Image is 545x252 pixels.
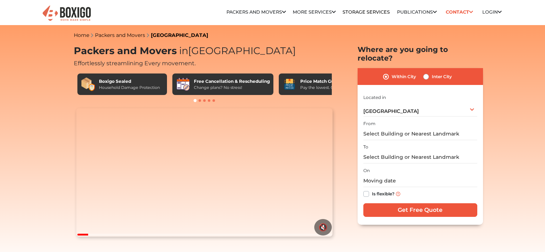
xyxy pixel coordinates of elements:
[363,167,370,174] label: On
[363,175,477,187] input: Moving date
[99,78,160,85] div: Boxigo Sealed
[300,78,355,85] div: Price Match Guarantee
[177,45,296,57] span: [GEOGRAPHIC_DATA]
[444,6,475,18] a: Contact
[194,85,270,91] div: Change plans? No stress!
[81,77,95,91] img: Boxigo Sealed
[363,94,386,101] label: Located in
[176,77,190,91] img: Free Cancellation & Rescheduling
[282,77,297,91] img: Price Match Guarantee
[74,60,196,67] span: Effortlessly streamlining Every movement.
[76,108,333,237] video: Your browser does not support the video tag.
[226,9,286,15] a: Packers and Movers
[372,190,395,197] label: Is flexible?
[363,108,419,114] span: [GEOGRAPHIC_DATA]
[74,32,89,38] a: Home
[314,219,332,236] button: 🔇
[363,203,477,217] input: Get Free Quote
[151,32,208,38] a: [GEOGRAPHIC_DATA]
[363,120,376,127] label: From
[363,128,477,140] input: Select Building or Nearest Landmark
[293,9,336,15] a: More services
[358,45,483,62] h2: Where are you going to relocate?
[432,72,452,81] label: Inter City
[95,32,145,38] a: Packers and Movers
[363,144,368,150] label: To
[392,72,416,81] label: Within City
[42,5,92,22] img: Boxigo
[99,85,160,91] div: Household Damage Protection
[343,9,390,15] a: Storage Services
[396,192,400,196] img: info
[300,85,355,91] div: Pay the lowest. Guaranteed!
[363,151,477,163] input: Select Building or Nearest Landmark
[74,45,335,57] h1: Packers and Movers
[397,9,437,15] a: Publications
[179,45,188,57] span: in
[194,78,270,85] div: Free Cancellation & Rescheduling
[482,9,502,15] a: Login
